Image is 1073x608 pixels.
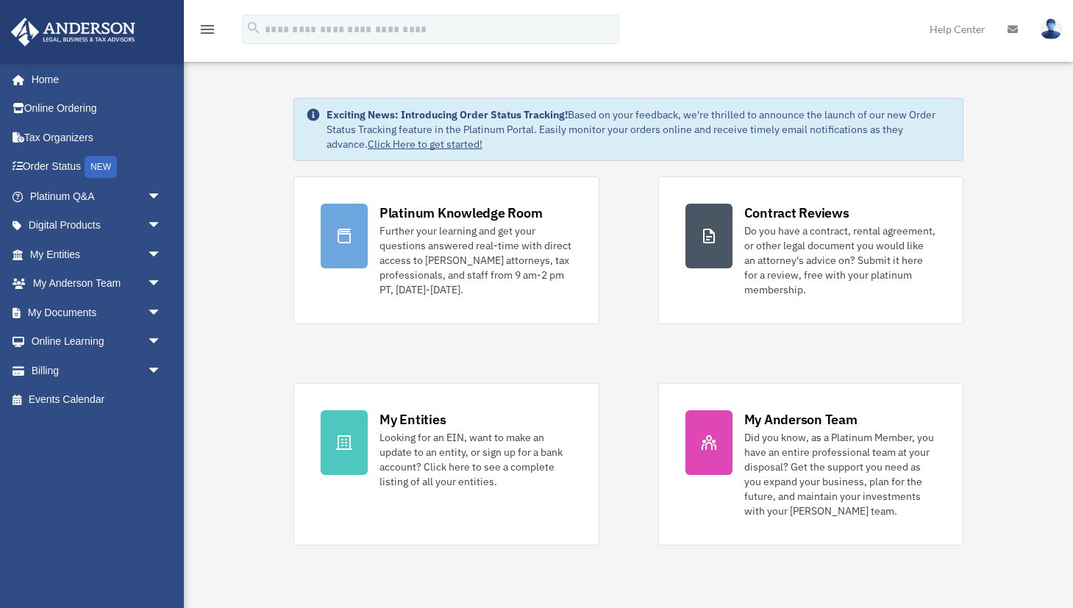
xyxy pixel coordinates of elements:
[7,18,140,46] img: Anderson Advisors Platinum Portal
[147,240,177,270] span: arrow_drop_down
[85,156,117,178] div: NEW
[1040,18,1062,40] img: User Pic
[147,298,177,328] span: arrow_drop_down
[147,269,177,299] span: arrow_drop_down
[379,410,446,429] div: My Entities
[147,356,177,386] span: arrow_drop_down
[327,108,568,121] strong: Exciting News: Introducing Order Status Tracking!
[10,152,184,182] a: Order StatusNEW
[10,327,184,357] a: Online Learningarrow_drop_down
[10,182,184,211] a: Platinum Q&Aarrow_drop_down
[10,356,184,385] a: Billingarrow_drop_down
[744,410,858,429] div: My Anderson Team
[10,65,177,94] a: Home
[293,383,599,546] a: My Entities Looking for an EIN, want to make an update to an entity, or sign up for a bank accoun...
[10,269,184,298] a: My Anderson Teamarrow_drop_down
[379,204,543,222] div: Platinum Knowledge Room
[199,21,216,38] i: menu
[379,430,572,489] div: Looking for an EIN, want to make an update to an entity, or sign up for a bank account? Click her...
[744,204,849,222] div: Contract Reviews
[10,123,184,152] a: Tax Organizers
[293,176,599,324] a: Platinum Knowledge Room Further your learning and get your questions answered real-time with dire...
[10,385,184,415] a: Events Calendar
[658,383,964,546] a: My Anderson Team Did you know, as a Platinum Member, you have an entire professional team at your...
[10,211,184,240] a: Digital Productsarrow_drop_down
[658,176,964,324] a: Contract Reviews Do you have a contract, rental agreement, or other legal document you would like...
[10,298,184,327] a: My Documentsarrow_drop_down
[744,223,937,297] div: Do you have a contract, rental agreement, or other legal document you would like an attorney's ad...
[368,137,482,151] a: Click Here to get started!
[147,327,177,357] span: arrow_drop_down
[744,430,937,518] div: Did you know, as a Platinum Member, you have an entire professional team at your disposal? Get th...
[327,107,951,151] div: Based on your feedback, we're thrilled to announce the launch of our new Order Status Tracking fe...
[147,211,177,241] span: arrow_drop_down
[199,26,216,38] a: menu
[10,240,184,269] a: My Entitiesarrow_drop_down
[246,20,262,36] i: search
[10,94,184,124] a: Online Ordering
[147,182,177,212] span: arrow_drop_down
[379,223,572,297] div: Further your learning and get your questions answered real-time with direct access to [PERSON_NAM...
